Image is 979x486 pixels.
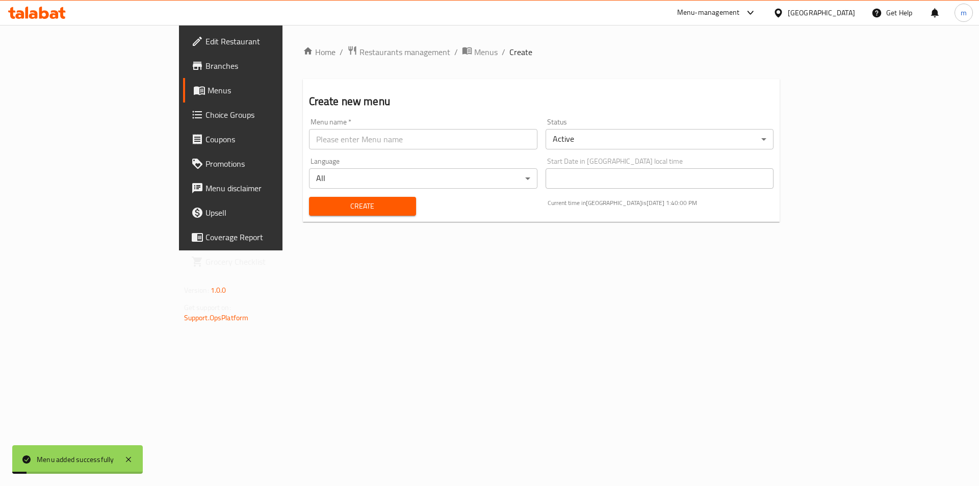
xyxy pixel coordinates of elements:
nav: breadcrumb [303,45,780,59]
a: Coupons [183,127,343,151]
input: Please enter Menu name [309,129,537,149]
span: Coupons [205,133,334,145]
span: Coverage Report [205,231,334,243]
span: m [961,7,967,18]
a: Upsell [183,200,343,225]
span: Get support on: [184,301,231,314]
span: Grocery Checklist [205,255,334,268]
span: Promotions [205,158,334,170]
span: 1.0.0 [211,284,226,297]
p: Current time in [GEOGRAPHIC_DATA] is [DATE] 1:40:00 PM [548,198,774,208]
span: Create [509,46,532,58]
div: [GEOGRAPHIC_DATA] [788,7,855,18]
button: Create [309,197,416,216]
a: Coverage Report [183,225,343,249]
h2: Create new menu [309,94,774,109]
a: Choice Groups [183,103,343,127]
li: / [454,46,458,58]
div: Menu-management [677,7,740,19]
a: Branches [183,54,343,78]
span: Branches [205,60,334,72]
span: Edit Restaurant [205,35,334,47]
span: Create [317,200,408,213]
a: Support.OpsPlatform [184,311,249,324]
a: Menu disclaimer [183,176,343,200]
a: Restaurants management [347,45,450,59]
a: Edit Restaurant [183,29,343,54]
span: Upsell [205,207,334,219]
a: Menus [183,78,343,103]
a: Menus [462,45,498,59]
span: Menus [474,46,498,58]
div: Menu added successfully [37,454,114,465]
span: Version: [184,284,209,297]
li: / [502,46,505,58]
div: All [309,168,537,189]
a: Promotions [183,151,343,176]
span: Choice Groups [205,109,334,121]
div: Active [546,129,774,149]
span: Restaurants management [359,46,450,58]
a: Grocery Checklist [183,249,343,274]
span: Menus [208,84,334,96]
span: Menu disclaimer [205,182,334,194]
